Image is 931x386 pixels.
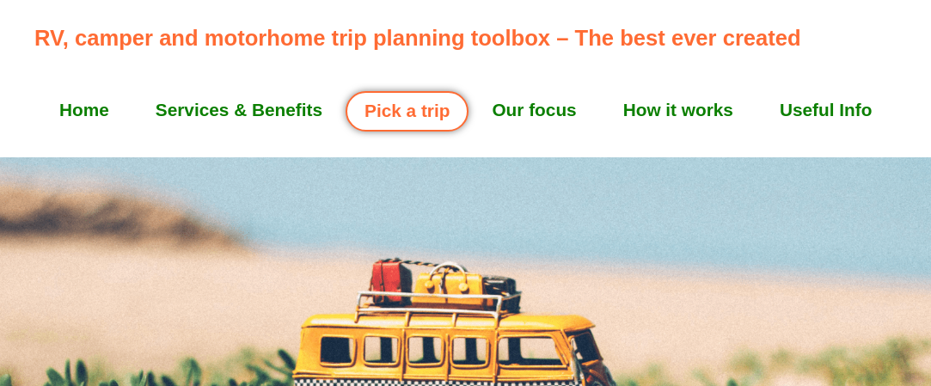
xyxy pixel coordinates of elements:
[600,89,756,132] a: How it works
[132,89,346,132] a: Services & Benefits
[36,89,132,132] a: Home
[346,91,469,132] a: Pick a trip
[756,89,895,132] a: Useful Info
[34,21,906,54] p: RV, camper and motorhome trip planning toolbox – The best ever created
[34,89,897,132] nav: Menu
[469,89,599,132] a: Our focus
